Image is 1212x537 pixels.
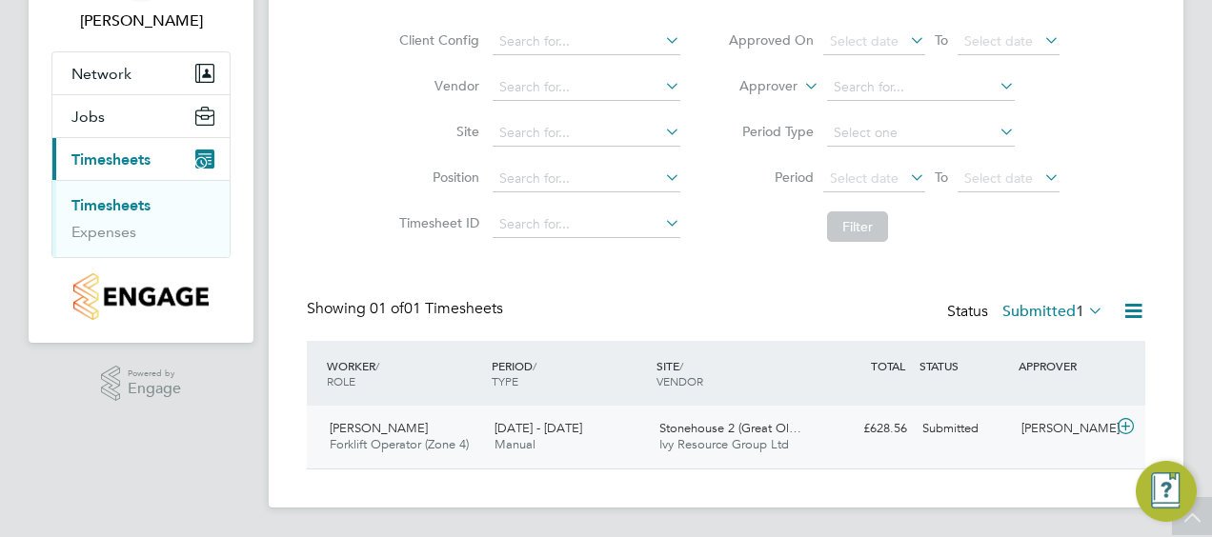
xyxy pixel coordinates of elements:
[51,10,231,32] span: Victor Gheti
[322,348,487,398] div: WORKER
[71,196,151,214] a: Timesheets
[394,214,479,231] label: Timesheet ID
[659,420,801,436] span: Stonehouse 2 (Great Ol…
[964,169,1033,187] span: Select date
[679,358,683,373] span: /
[71,65,131,83] span: Network
[375,358,379,373] span: /
[71,223,136,241] a: Expenses
[827,211,888,242] button: Filter
[493,211,680,238] input: Search for...
[394,123,479,140] label: Site
[71,108,105,126] span: Jobs
[327,373,355,388] span: ROLE
[871,358,905,373] span: TOTAL
[728,31,814,49] label: Approved On
[492,373,518,388] span: TYPE
[1014,413,1113,445] div: [PERSON_NAME]
[964,32,1033,50] span: Select date
[394,31,479,49] label: Client Config
[394,77,479,94] label: Vendor
[1014,348,1113,383] div: APPROVER
[52,95,230,137] button: Jobs
[128,381,181,397] span: Engage
[495,420,582,436] span: [DATE] - [DATE]
[728,169,814,186] label: Period
[330,420,428,436] span: [PERSON_NAME]
[929,28,954,52] span: To
[71,150,151,169] span: Timesheets
[394,169,479,186] label: Position
[52,52,230,94] button: Network
[370,299,503,318] span: 01 Timesheets
[487,348,652,398] div: PERIOD
[652,348,817,398] div: SITE
[915,348,1014,383] div: STATUS
[827,74,1015,101] input: Search for...
[947,299,1107,326] div: Status
[51,273,231,320] a: Go to home page
[830,169,899,187] span: Select date
[816,413,915,445] div: £628.56
[493,166,680,192] input: Search for...
[728,123,814,140] label: Period Type
[929,165,954,189] span: To
[307,299,507,319] div: Showing
[493,74,680,101] input: Search for...
[533,358,536,373] span: /
[827,120,1015,147] input: Select one
[101,366,182,402] a: Powered byEngage
[52,180,230,257] div: Timesheets
[915,413,1014,445] div: Submitted
[830,32,899,50] span: Select date
[128,366,181,382] span: Powered by
[1002,302,1103,321] label: Submitted
[493,120,680,147] input: Search for...
[370,299,404,318] span: 01 of
[493,29,680,55] input: Search for...
[659,436,789,452] span: Ivy Resource Group Ltd
[330,436,469,452] span: Forklift Operator (Zone 4)
[1076,302,1084,321] span: 1
[656,373,703,388] span: VENDOR
[712,77,798,96] label: Approver
[1136,461,1197,522] button: Engage Resource Center
[52,138,230,180] button: Timesheets
[73,273,208,320] img: countryside-properties-logo-retina.png
[495,436,535,452] span: Manual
